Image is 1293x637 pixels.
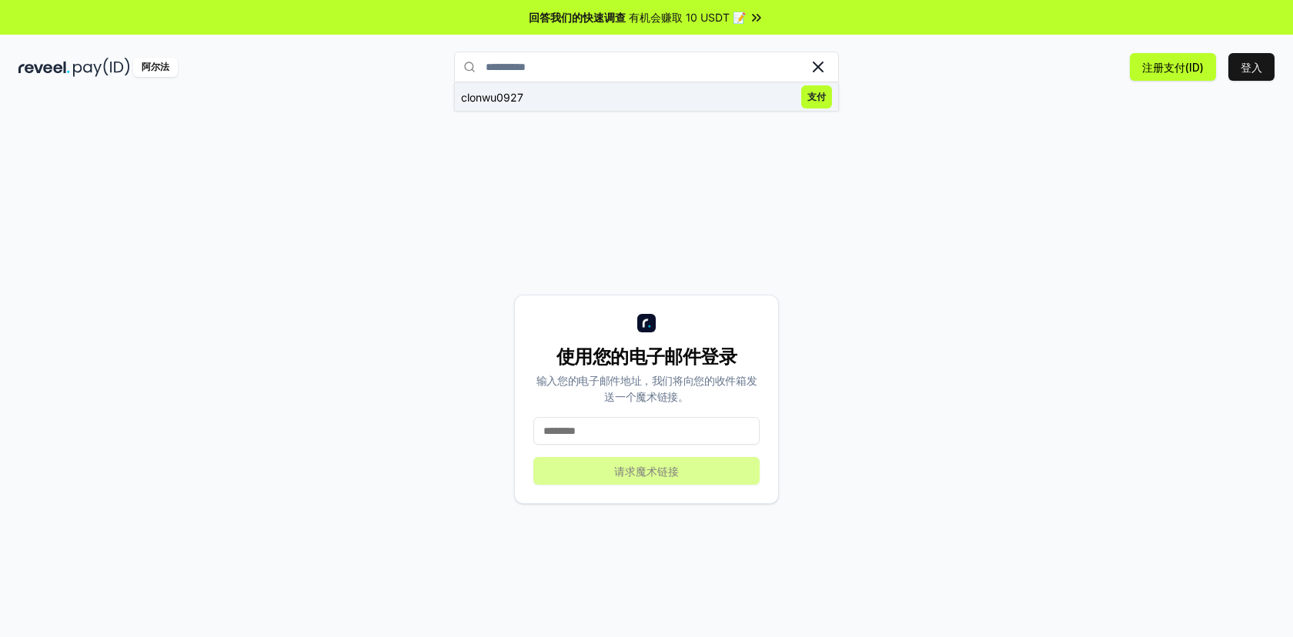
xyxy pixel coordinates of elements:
[629,11,746,24] font: 有机会赚取 10 USDT 📝
[637,314,656,332] img: logo_small
[1130,53,1216,81] button: 注册支付(ID)
[1241,61,1262,74] font: 登入
[142,61,169,72] font: 阿尔法
[1142,61,1204,74] font: 注册支付(ID)
[461,91,523,104] font: clonwu0927
[18,58,70,77] img: 揭示黑暗
[454,83,839,111] button: clonwu0927支付
[1228,53,1275,81] button: 登入
[536,374,757,403] font: 输入您的电子邮件地址，我们将向您的收件箱发送一个魔术链接。
[807,91,826,102] font: 支付
[556,345,737,368] font: 使用您的电子邮件登录
[73,58,130,77] img: 付款编号
[529,11,626,24] font: 回答我们的快速调查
